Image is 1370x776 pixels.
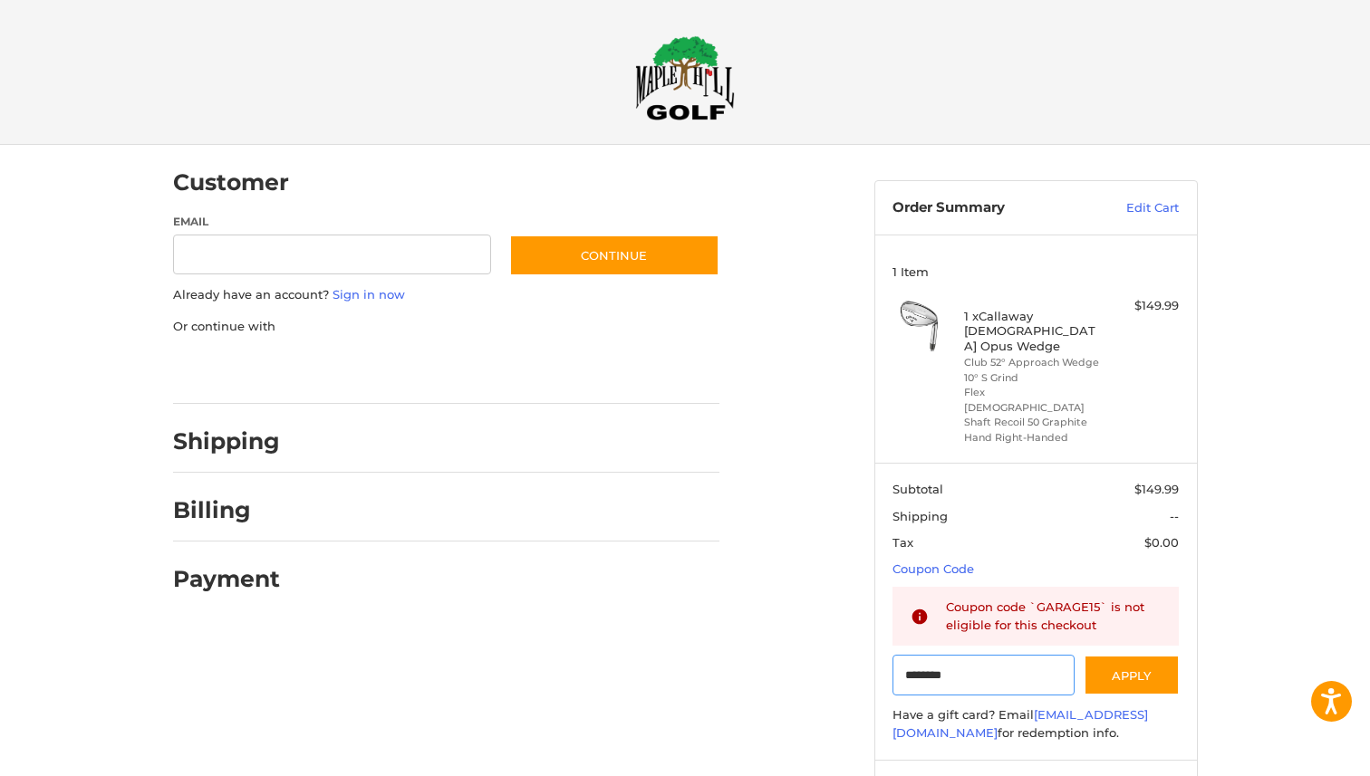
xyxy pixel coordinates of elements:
li: Club 52° Approach Wedge 10° S Grind [964,355,1103,385]
span: $149.99 [1134,482,1179,496]
div: Coupon code `GARAGE15` is not eligible for this checkout [946,599,1162,634]
span: -- [1170,509,1179,523]
li: Flex [DEMOGRAPHIC_DATA] [964,385,1103,415]
span: Subtotal [892,482,943,496]
iframe: PayPal-paylater [321,353,457,386]
div: Have a gift card? Email for redemption info. [892,706,1179,742]
input: Gift Certificate or Coupon Code [892,655,1075,695]
div: $149.99 [1107,297,1179,315]
a: [EMAIL_ADDRESS][DOMAIN_NAME] [892,707,1148,740]
label: Email [173,214,492,230]
span: Shipping [892,509,948,523]
h2: Payment [173,565,280,593]
span: $0.00 [1144,535,1179,550]
h3: 1 Item [892,264,1179,279]
iframe: PayPal-paypal [167,353,303,386]
a: Edit Cart [1087,199,1179,217]
li: Hand Right-Handed [964,430,1103,445]
iframe: Google Customer Reviews [1220,727,1370,776]
h3: Order Summary [892,199,1087,217]
button: Continue [509,235,719,276]
img: Maple Hill Golf [635,35,735,120]
a: Coupon Code [892,561,974,576]
button: Apply [1084,655,1180,695]
h2: Customer [173,168,289,196]
li: Shaft Recoil 50 Graphite [964,415,1103,430]
h4: 1 x Callaway [DEMOGRAPHIC_DATA] Opus Wedge [964,309,1103,353]
span: Tax [892,535,913,550]
iframe: PayPal-venmo [474,353,610,386]
h2: Shipping [173,427,280,455]
p: Or continue with [173,318,719,336]
h2: Billing [173,496,279,524]
a: Sign in now [333,287,405,302]
p: Already have an account? [173,286,719,304]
